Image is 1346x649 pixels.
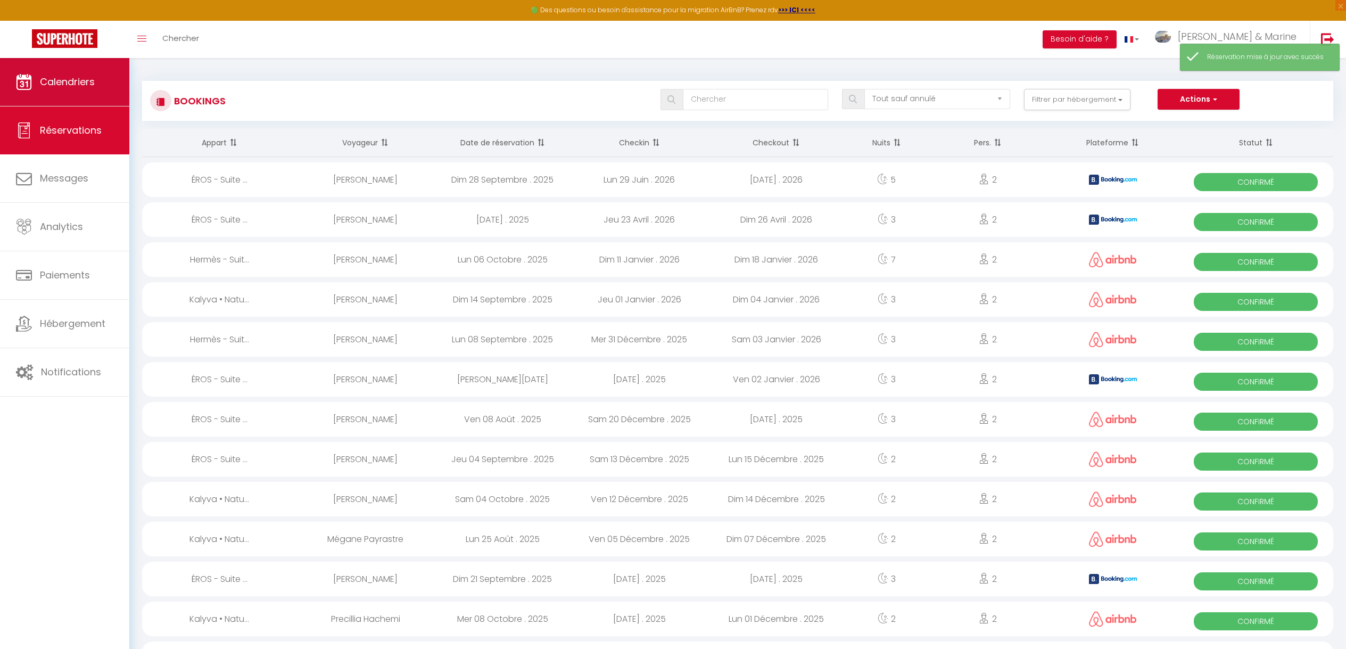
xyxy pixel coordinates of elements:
span: Chercher [162,32,199,44]
th: Sort by booking date [434,129,571,157]
input: Chercher [683,89,828,110]
img: logout [1321,32,1334,46]
a: Chercher [154,21,207,58]
span: Notifications [41,365,101,379]
button: Filtrer par hébergement [1024,89,1130,110]
span: Hébergement [40,317,105,330]
img: ... [1155,31,1171,43]
span: Paiements [40,268,90,282]
th: Sort by nights [845,129,928,157]
a: ... [PERSON_NAME] & Marine [1147,21,1310,58]
span: Analytics [40,220,83,233]
img: Super Booking [32,29,97,48]
span: Calendriers [40,75,95,88]
th: Sort by checkout [708,129,845,157]
th: Sort by rentals [142,129,297,157]
button: Actions [1158,89,1240,110]
th: Sort by guest [297,129,434,157]
span: [PERSON_NAME] & Marine [1178,30,1297,43]
button: Besoin d'aide ? [1043,30,1117,48]
th: Sort by checkin [571,129,708,157]
th: Sort by people [928,129,1047,157]
span: Réservations [40,124,102,137]
th: Sort by channel [1047,129,1178,157]
span: Messages [40,171,88,185]
th: Sort by status [1178,129,1333,157]
div: Réservation mise à jour avec succès [1207,52,1328,62]
h3: Bookings [171,89,226,113]
a: >>> ICI <<<< [778,5,815,14]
